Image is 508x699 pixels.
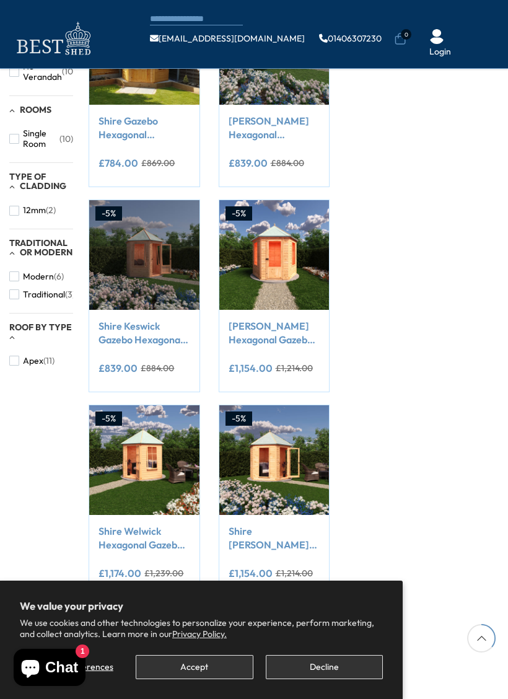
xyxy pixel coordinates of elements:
div: -5% [226,411,252,426]
span: Traditional or Modern [9,237,72,258]
ins: £784.00 [99,158,138,168]
p: We use cookies and other technologies to personalize your experience, perform marketing, and coll... [20,617,383,640]
ins: £839.00 [229,158,268,168]
inbox-online-store-chat: Shopify online store chat [10,649,89,689]
span: (11) [43,356,55,366]
span: 0 [401,29,411,40]
ins: £1,174.00 [99,568,141,578]
a: [PERSON_NAME] Hexagonal Summerhouse 6x6 12mm Cladding [229,114,320,142]
img: logo [9,19,96,59]
span: Type of Cladding [9,171,66,191]
span: Modern [23,271,54,282]
span: (2) [46,205,56,216]
del: £1,239.00 [144,569,183,578]
span: (3) [65,289,75,300]
a: Login [429,46,451,58]
button: Decline [266,655,383,679]
a: [PERSON_NAME] Hexagonal Gazebo Summerhouse 8x7 12mm Cladding [229,319,320,347]
a: 0 [394,33,406,45]
span: (10) [59,134,73,144]
a: [EMAIL_ADDRESS][DOMAIN_NAME] [150,34,305,43]
a: Shire Gazebo Hexagonal Summerhouse 6x6 12mm Cladding [99,114,190,142]
button: Apex [9,352,55,370]
button: Traditional [9,286,75,304]
span: 12mm [23,205,46,216]
span: Traditional [23,289,65,300]
span: (10) [62,66,76,77]
del: £869.00 [141,159,175,167]
div: -5% [226,206,252,221]
a: Privacy Policy. [172,628,227,640]
a: Shire [PERSON_NAME] Hexagonal Gazebo Summerhouse 8x7 12mm Cladding [229,524,320,552]
a: Shire Keswick Gazebo Hexagonal Summerhouse 6x6 12mm Cladding [99,319,190,347]
ins: £839.00 [99,363,138,373]
span: Rooms [20,104,51,115]
h2: We value your privacy [20,600,383,612]
ins: £1,154.00 [229,568,273,578]
button: Single Room [9,125,73,153]
button: Modern [9,268,64,286]
ins: £1,154.00 [229,363,273,373]
button: Accept [136,655,253,679]
span: Single Room [23,128,59,149]
a: Shire Welwick Hexagonal Gazebo Summerhouse 8x7 12mm Cladding [99,524,190,552]
img: User Icon [429,29,444,44]
span: (6) [54,271,64,282]
button: 12mm [9,201,56,219]
del: £884.00 [141,364,174,372]
span: Apex [23,356,43,366]
span: No Verandah [23,61,62,82]
div: -5% [95,411,122,426]
a: 01406307230 [319,34,382,43]
span: Roof By Type [9,322,72,333]
del: £1,214.00 [276,364,313,372]
del: £884.00 [271,159,304,167]
div: -5% [95,206,122,221]
del: £1,214.00 [276,569,313,578]
button: No Verandah [9,58,76,86]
